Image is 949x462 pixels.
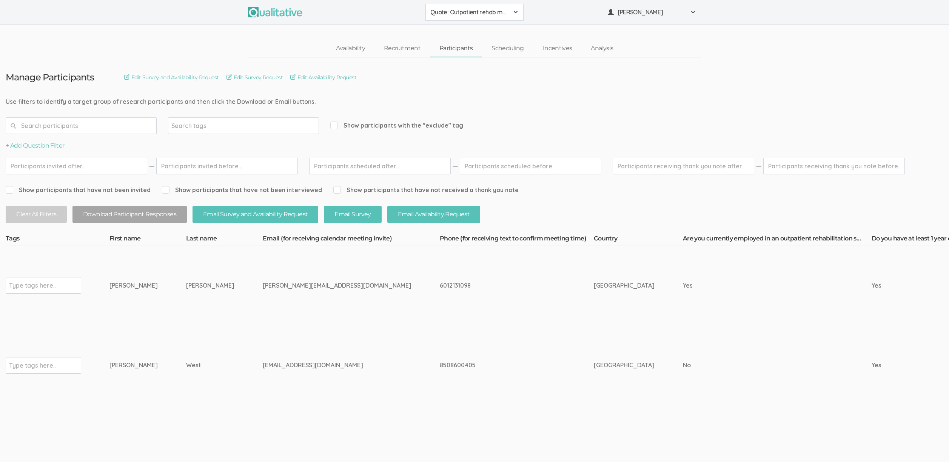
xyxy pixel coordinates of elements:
[263,361,411,370] div: [EMAIL_ADDRESS][DOMAIN_NAME]
[6,117,157,134] input: Search participants
[430,40,482,57] a: Participants
[603,4,701,21] button: [PERSON_NAME]
[430,8,509,17] span: Quote: Outpatient rehab management of no shows and cancellations
[618,8,686,17] span: [PERSON_NAME]
[109,281,158,290] div: [PERSON_NAME]
[911,426,949,462] iframe: Chat Widget
[186,281,234,290] div: [PERSON_NAME]
[482,40,533,57] a: Scheduling
[9,280,56,290] input: Type tags here...
[324,206,381,223] button: Email Survey
[309,158,451,174] input: Participants scheduled after...
[440,361,565,370] div: 8508600405
[333,186,519,194] span: Show participants that have not received a thank you note
[594,361,655,370] div: [GEOGRAPHIC_DATA]
[193,206,318,223] button: Email Survey and Availability Request
[330,121,463,130] span: Show participants with the "exclude" tag
[9,360,56,370] input: Type tags here...
[186,234,263,245] th: Last name
[72,206,187,223] button: Download Participant Responses
[460,158,601,174] input: Participants scheduled before...
[755,158,763,174] img: dash.svg
[186,361,234,370] div: West
[6,142,65,150] button: + Add Question Filter
[440,281,565,290] div: 6012131098
[6,186,151,194] span: Show participants that have not been invited
[109,361,158,370] div: [PERSON_NAME]
[374,40,430,57] a: Recruitment
[124,73,219,82] a: Edit Survey and Availability Request
[581,40,622,57] a: Analysis
[148,158,156,174] img: dash.svg
[162,186,322,194] span: Show participants that have not been interviewed
[451,158,459,174] img: dash.svg
[763,158,905,174] input: Participants receiving thank you note before...
[6,72,94,82] h3: Manage Participants
[327,40,374,57] a: Availability
[387,206,480,223] button: Email Availability Request
[6,206,67,223] button: Clear All Filters
[683,234,872,245] th: Are you currently employed in an outpatient rehabilitation setting that provides physical therapy...
[440,234,594,245] th: Phone (for receiving text to confirm meeting time)
[226,73,283,82] a: Edit Survey Request
[263,281,411,290] div: [PERSON_NAME][EMAIL_ADDRESS][DOMAIN_NAME]
[683,281,843,290] div: Yes
[613,158,754,174] input: Participants receiving thank you note after...
[171,121,219,131] input: Search tags
[6,158,147,174] input: Participants invited after...
[683,361,843,370] div: No
[263,234,440,245] th: Email (for receiving calendar meeting invite)
[594,234,683,245] th: Country
[425,4,524,21] button: Quote: Outpatient rehab management of no shows and cancellations
[6,234,109,245] th: Tags
[290,73,356,82] a: Edit Availability Request
[156,158,298,174] input: Participants invited before...
[533,40,582,57] a: Incentives
[594,281,655,290] div: [GEOGRAPHIC_DATA]
[109,234,186,245] th: First name
[248,7,302,17] img: Qualitative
